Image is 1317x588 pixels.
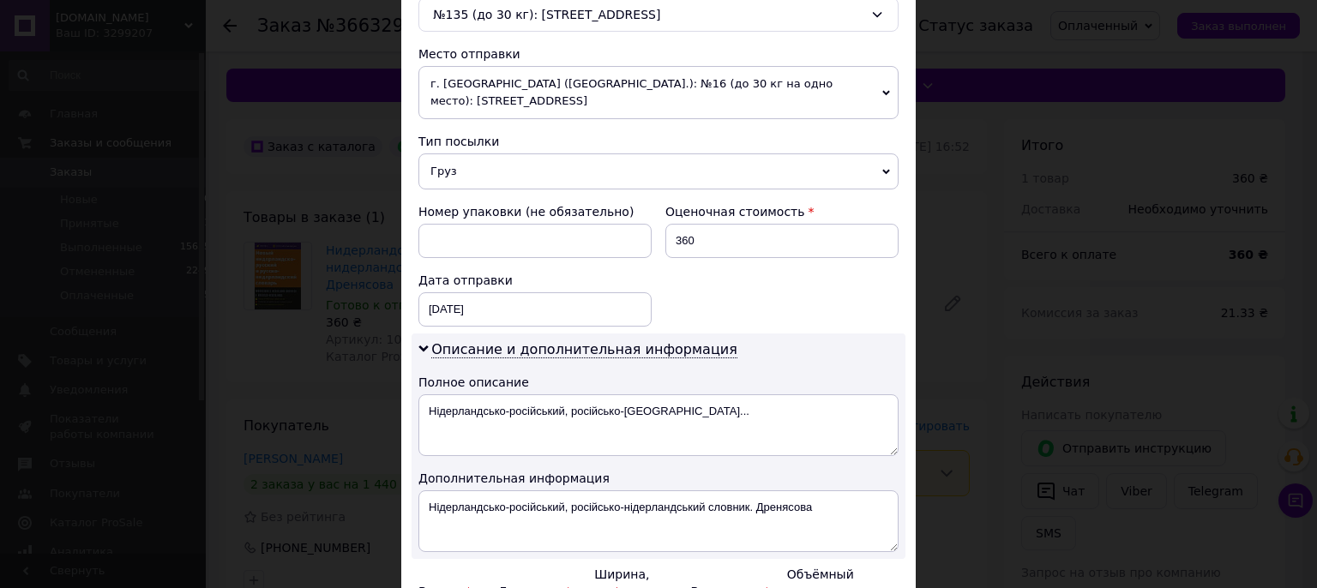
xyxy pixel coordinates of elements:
div: Дополнительная информация [418,470,899,487]
span: г. [GEOGRAPHIC_DATA] ([GEOGRAPHIC_DATA].): №16 (до 30 кг на одно место): [STREET_ADDRESS] [418,66,899,119]
span: Описание и дополнительная информация [431,341,737,358]
div: Дата отправки [418,272,652,289]
div: Оценочная стоимость [665,203,899,220]
span: Тип посылки [418,135,499,148]
span: Груз [418,153,899,189]
textarea: Нідерландсько-російський, російсько-нідерландський словник. Дренясова [418,490,899,552]
textarea: Нідерландсько-російський, російсько-[GEOGRAPHIC_DATA]... [418,394,899,456]
span: Место отправки [418,47,520,61]
div: Полное описание [418,374,899,391]
div: Номер упаковки (не обязательно) [418,203,652,220]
